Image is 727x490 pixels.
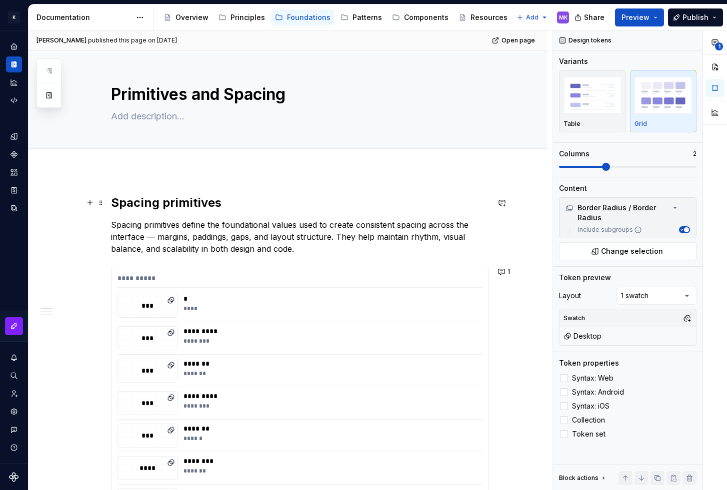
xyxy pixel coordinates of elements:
div: Foundations [287,12,330,22]
a: Data sources [6,200,22,216]
a: Home [6,38,22,54]
a: Principles [214,9,269,25]
div: published this page on [DATE] [88,36,177,44]
a: Components [6,146,22,162]
button: K [2,6,26,28]
div: Content [559,183,587,193]
p: Table [563,120,580,128]
span: Publish [682,12,708,22]
button: Contact support [6,422,22,438]
button: Search ⌘K [6,368,22,384]
span: 1 [715,42,723,50]
div: Token preview [559,273,611,283]
div: Resources [470,12,507,22]
span: Token set [572,430,605,438]
span: Share [584,12,604,22]
button: placeholderTable [559,70,626,132]
span: Syntax: Android [572,388,624,396]
button: Notifications [6,350,22,366]
div: K [8,11,20,23]
div: Border Radius / Border Radius [565,203,670,223]
p: Spacing primitives define the foundational values used to create consistent spacing across the in... [111,219,489,255]
h2: Spacing primitives [111,195,489,211]
button: Share [569,8,611,26]
span: Syntax: Web [572,374,613,382]
label: Include subgroups [574,226,642,234]
button: Publish [668,8,723,26]
span: Preview [621,12,649,22]
a: Documentation [6,56,22,72]
a: Patterns [336,9,386,25]
textarea: Primitives and Spacing [109,82,487,106]
span: Open page [501,36,535,44]
a: Overview [159,9,212,25]
div: Principles [230,12,265,22]
span: Collection [572,416,605,424]
div: Block actions [559,474,598,482]
button: 1 [495,265,514,279]
img: placeholder [563,77,621,113]
a: Code automation [6,92,22,108]
div: Token properties [559,358,619,368]
span: 1 [507,268,510,276]
a: Resources [454,9,511,25]
a: Settings [6,404,22,420]
a: Components [388,9,452,25]
div: Border Radius / Border Radius [561,200,694,224]
button: Change selection [559,242,696,260]
a: Storybook stories [6,182,22,198]
a: Open page [489,33,539,47]
div: Columns [559,149,589,159]
button: Preview [615,8,664,26]
div: Patterns [352,12,382,22]
div: Variants [559,56,588,66]
a: Assets [6,164,22,180]
span: Add [526,13,538,21]
button: placeholderGrid [630,70,697,132]
a: Invite team [6,386,22,402]
img: placeholder [634,77,692,113]
div: Components [404,12,448,22]
div: Block actions [559,471,607,485]
span: Syntax: iOS [572,402,609,410]
a: Foundations [271,9,334,25]
span: [PERSON_NAME] [36,36,86,44]
div: Overview [175,12,208,22]
div: MK [559,13,567,21]
div: Swatch [561,311,587,325]
svg: Supernova Logo [9,472,19,482]
a: Analytics [6,74,22,90]
a: Design tokens [6,128,22,144]
div: Desktop [563,331,601,341]
div: Documentation [36,12,131,22]
p: 2 [693,150,696,158]
button: Add [513,10,551,24]
div: Page tree [159,7,511,27]
p: Grid [634,120,647,128]
span: Change selection [601,246,663,256]
div: Layout [559,291,581,301]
